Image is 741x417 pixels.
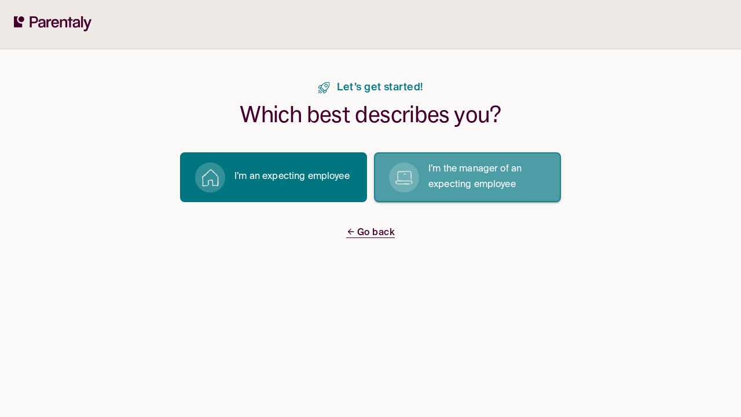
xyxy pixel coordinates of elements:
p: I’m the manager of an expecting employee [428,162,547,193]
span: Let’s get started! [337,82,423,94]
p: I’m an expecting employee [234,169,350,185]
h1: Which best describes you? [240,101,501,129]
button: I’m an expecting employee [180,152,367,202]
button: I’m the manager of an expecting employee [374,152,561,202]
a: Go back [346,225,395,241]
span: Go back [346,228,395,238]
